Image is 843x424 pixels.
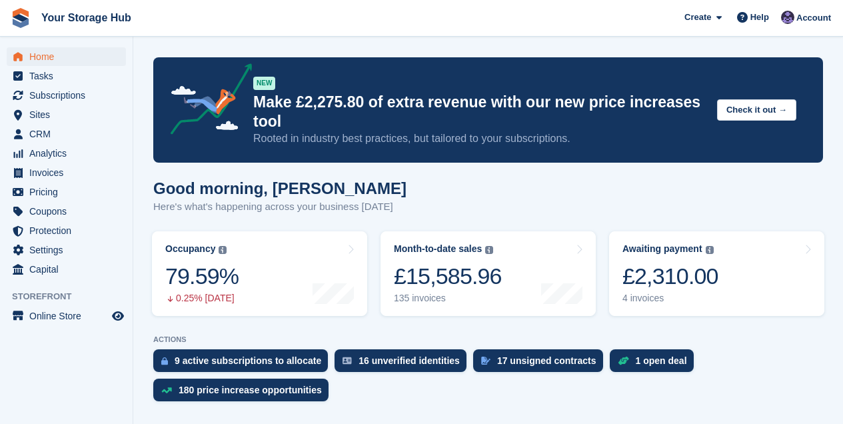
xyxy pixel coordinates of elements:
div: 16 unverified identities [359,355,460,366]
img: icon-info-grey-7440780725fd019a000dd9b08b2336e03edf1995a4989e88bcd33f0948082b44.svg [485,246,493,254]
div: £15,585.96 [394,263,502,290]
a: menu [7,86,126,105]
span: Tasks [29,67,109,85]
a: menu [7,183,126,201]
div: 17 unsigned contracts [497,355,596,366]
span: Analytics [29,144,109,163]
button: Check it out → [717,99,796,121]
span: Help [750,11,769,24]
img: verify_identity-adf6edd0f0f0b5bbfe63781bf79b02c33cf7c696d77639b501bdc392416b5a36.svg [343,357,352,365]
img: icon-info-grey-7440780725fd019a000dd9b08b2336e03edf1995a4989e88bcd33f0948082b44.svg [706,246,714,254]
p: Rooted in industry best practices, but tailored to your subscriptions. [253,131,706,146]
div: Occupancy [165,243,215,255]
a: Occupancy 79.59% 0.25% [DATE] [152,231,367,316]
img: price_increase_opportunities-93ffe204e8149a01c8c9dc8f82e8f89637d9d84a8eef4429ea346261dce0b2c0.svg [161,387,172,393]
div: 0.25% [DATE] [165,293,239,304]
div: Month-to-date sales [394,243,482,255]
span: Invoices [29,163,109,182]
a: menu [7,47,126,66]
span: Settings [29,241,109,259]
span: Pricing [29,183,109,201]
img: Liam Beddard [781,11,794,24]
a: menu [7,144,126,163]
a: menu [7,221,126,240]
span: CRM [29,125,109,143]
h1: Good morning, [PERSON_NAME] [153,179,407,197]
div: 9 active subscriptions to allocate [175,355,321,366]
a: 180 price increase opportunities [153,379,335,408]
div: Awaiting payment [622,243,702,255]
a: 17 unsigned contracts [473,349,610,379]
div: 135 invoices [394,293,502,304]
a: menu [7,307,126,325]
div: 79.59% [165,263,239,290]
a: menu [7,202,126,221]
a: menu [7,125,126,143]
img: contract_signature_icon-13c848040528278c33f63329250d36e43548de30e8caae1d1a13099fd9432cc5.svg [481,357,490,365]
a: menu [7,163,126,182]
img: stora-icon-8386f47178a22dfd0bd8f6a31ec36ba5ce8667c1dd55bd0f319d3a0aa187defe.svg [11,8,31,28]
a: menu [7,67,126,85]
img: price-adjustments-announcement-icon-8257ccfd72463d97f412b2fc003d46551f7dbcb40ab6d574587a9cd5c0d94... [159,63,253,139]
a: 1 open deal [610,349,700,379]
img: deal-1b604bf984904fb50ccaf53a9ad4b4a5d6e5aea283cecdc64d6e3604feb123c2.svg [618,356,629,365]
p: ACTIONS [153,335,823,344]
p: Make £2,275.80 of extra revenue with our new price increases tool [253,93,706,131]
a: menu [7,241,126,259]
a: menu [7,105,126,124]
span: Capital [29,260,109,279]
span: Home [29,47,109,66]
span: Subscriptions [29,86,109,105]
a: Preview store [110,308,126,324]
span: Create [684,11,711,24]
a: Awaiting payment £2,310.00 4 invoices [609,231,824,316]
div: 4 invoices [622,293,718,304]
img: icon-info-grey-7440780725fd019a000dd9b08b2336e03edf1995a4989e88bcd33f0948082b44.svg [219,246,227,254]
span: Online Store [29,307,109,325]
a: 16 unverified identities [335,349,473,379]
div: £2,310.00 [622,263,718,290]
a: 9 active subscriptions to allocate [153,349,335,379]
span: Protection [29,221,109,240]
img: active_subscription_to_allocate_icon-d502201f5373d7db506a760aba3b589e785aa758c864c3986d89f69b8ff3... [161,357,168,365]
div: 1 open deal [636,355,687,366]
span: Account [796,11,831,25]
div: 180 price increase opportunities [179,385,322,395]
a: Your Storage Hub [36,7,137,29]
span: Sites [29,105,109,124]
a: Month-to-date sales £15,585.96 135 invoices [381,231,596,316]
a: menu [7,260,126,279]
p: Here's what's happening across your business [DATE] [153,199,407,215]
span: Storefront [12,290,133,303]
div: NEW [253,77,275,90]
span: Coupons [29,202,109,221]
